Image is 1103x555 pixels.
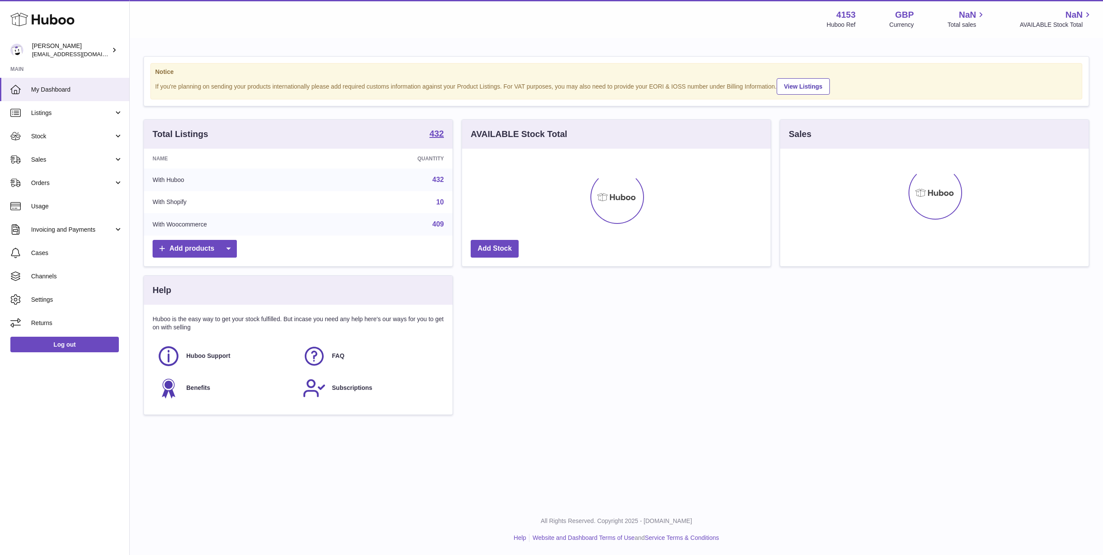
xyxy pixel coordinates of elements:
strong: Notice [155,68,1077,76]
strong: GBP [895,9,914,21]
h3: Help [153,284,171,296]
span: NaN [1065,9,1083,21]
span: Invoicing and Payments [31,226,114,234]
div: Currency [889,21,914,29]
h3: AVAILABLE Stock Total [471,128,567,140]
span: NaN [959,9,976,21]
a: Add Stock [471,240,519,258]
span: FAQ [332,352,344,360]
a: 10 [436,198,444,206]
span: Subscriptions [332,384,372,392]
span: Stock [31,132,114,140]
div: If you're planning on sending your products internationally please add required customs informati... [155,77,1077,95]
a: NaN AVAILABLE Stock Total [1020,9,1093,29]
td: With Woocommerce [144,213,335,236]
div: [PERSON_NAME] [32,42,110,58]
a: 409 [432,220,444,228]
th: Name [144,149,335,169]
h3: Sales [789,128,811,140]
td: With Shopify [144,191,335,214]
span: AVAILABLE Stock Total [1020,21,1093,29]
span: Huboo Support [186,352,230,360]
div: Huboo Ref [827,21,856,29]
a: NaN Total sales [947,9,986,29]
span: Orders [31,179,114,187]
span: Total sales [947,21,986,29]
a: Benefits [157,376,294,400]
a: Log out [10,337,119,352]
span: Cases [31,249,123,257]
span: Returns [31,319,123,327]
a: Subscriptions [303,376,440,400]
a: 432 [432,176,444,183]
a: FAQ [303,344,440,368]
span: Channels [31,272,123,281]
li: and [529,534,719,542]
a: Add products [153,240,237,258]
td: With Huboo [144,169,335,191]
p: Huboo is the easy way to get your stock fulfilled. But incase you need any help here's our ways f... [153,315,444,332]
a: Service Terms & Conditions [645,534,719,541]
h3: Total Listings [153,128,208,140]
span: Sales [31,156,114,164]
span: My Dashboard [31,86,123,94]
a: Huboo Support [157,344,294,368]
img: sales@kasefilters.com [10,44,23,57]
span: Listings [31,109,114,117]
p: All Rights Reserved. Copyright 2025 - [DOMAIN_NAME] [137,517,1096,525]
span: [EMAIL_ADDRESS][DOMAIN_NAME] [32,51,127,57]
a: Help [514,534,526,541]
a: Website and Dashboard Terms of Use [532,534,634,541]
span: Usage [31,202,123,211]
strong: 432 [430,129,444,138]
span: Settings [31,296,123,304]
th: Quantity [335,149,453,169]
a: View Listings [777,78,830,95]
strong: 4153 [836,9,856,21]
a: 432 [430,129,444,140]
span: Benefits [186,384,210,392]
